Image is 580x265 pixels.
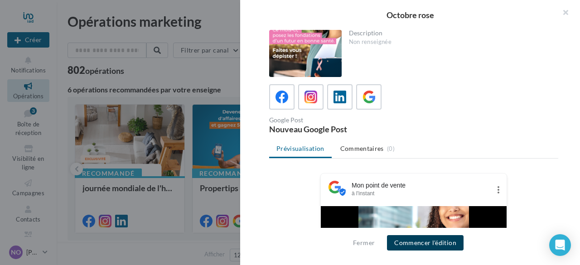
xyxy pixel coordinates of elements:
[255,11,565,19] div: Octobre rose
[340,144,384,153] span: Commentaires
[349,38,551,46] div: Non renseignée
[387,145,395,152] span: (0)
[349,30,551,36] div: Description
[269,125,410,133] div: Nouveau Google Post
[352,181,490,190] div: Mon point de vente
[352,190,490,197] div: à l'instant
[349,237,378,248] button: Fermer
[387,235,464,251] button: Commencer l'édition
[269,117,410,123] div: Google Post
[549,234,571,256] div: Open Intercom Messenger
